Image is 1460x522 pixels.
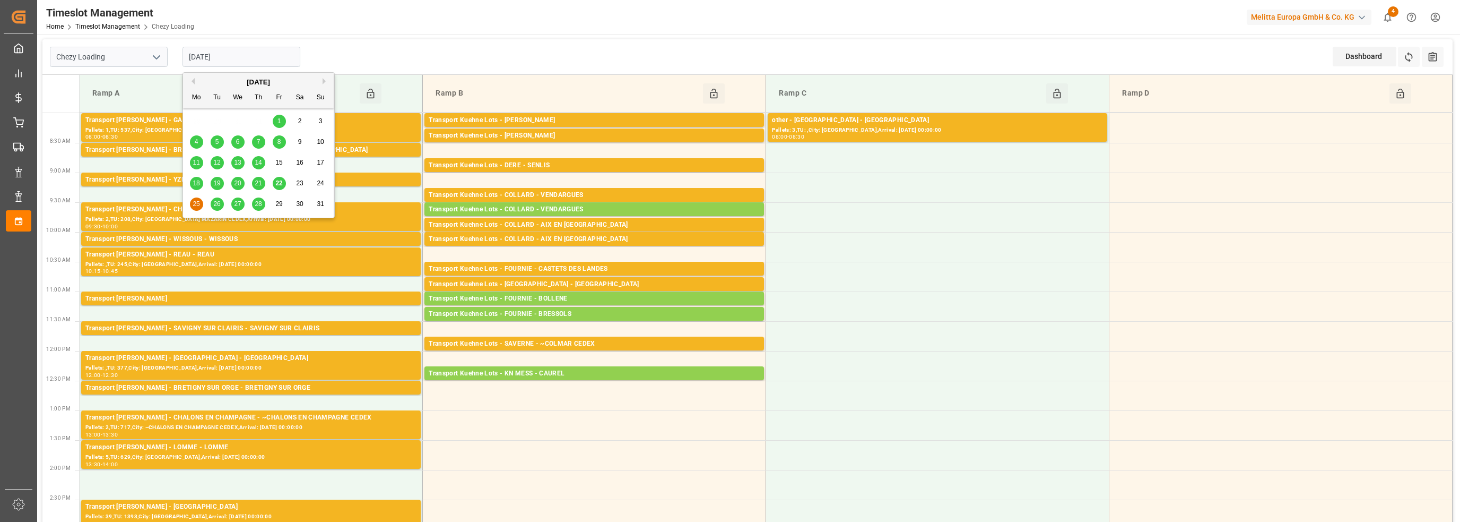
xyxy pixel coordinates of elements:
[1376,5,1400,29] button: show 4 new notifications
[275,159,282,166] span: 15
[1247,10,1371,25] div: Melitta Europa GmbH & Co. KG
[429,215,760,224] div: Pallets: 17,TU: 544,City: [GEOGRAPHIC_DATA],Arrival: [DATE] 00:00:00
[190,91,203,105] div: Mo
[1118,83,1389,104] div: Ramp D
[85,364,416,373] div: Pallets: ,TU: 377,City: [GEOGRAPHIC_DATA],Arrival: [DATE] 00:00:00
[193,200,199,208] span: 25
[429,245,760,254] div: Pallets: ,TU: 20,City: [GEOGRAPHIC_DATA],Arrival: [DATE] 00:00:00
[1333,47,1396,66] div: Dashboard
[211,156,224,169] div: Choose Tuesday, August 12th, 2025
[255,200,262,208] span: 28
[298,138,302,146] span: 9
[257,138,260,146] span: 7
[85,502,416,512] div: Transport [PERSON_NAME] - [GEOGRAPHIC_DATA]
[85,156,416,165] div: Pallets: ,TU: 132,City: [GEOGRAPHIC_DATA],Arrival: [DATE] 00:00:00
[46,346,71,352] span: 12:00 PM
[85,215,416,224] div: Pallets: 2,TU: 208,City: [GEOGRAPHIC_DATA] MAZARIN CEDEX,Arrival: [DATE] 00:00:00
[85,432,101,437] div: 13:00
[85,269,101,273] div: 10:15
[429,204,760,215] div: Transport Kuehne Lots - COLLARD - VENDARGUES
[317,159,324,166] span: 17
[293,156,307,169] div: Choose Saturday, August 16th, 2025
[429,160,760,171] div: Transport Kuehne Lots - DERE - SENLIS
[213,200,220,208] span: 26
[101,134,102,139] div: -
[213,179,220,187] span: 19
[429,290,760,299] div: Pallets: 1,TU: 174,City: [GEOGRAPHIC_DATA],Arrival: [DATE] 00:00:00
[85,185,416,194] div: Pallets: 3,TU: 93,City: [GEOGRAPHIC_DATA],Arrival: [DATE] 00:00:00
[85,134,101,139] div: 08:00
[183,47,300,67] input: DD-MM-YYYY
[772,134,787,139] div: 08:00
[50,435,71,441] span: 1:30 PM
[231,156,245,169] div: Choose Wednesday, August 13th, 2025
[314,135,327,149] div: Choose Sunday, August 10th, 2025
[314,198,327,211] div: Choose Sunday, August 31st, 2025
[102,462,118,467] div: 14:00
[429,220,760,230] div: Transport Kuehne Lots - COLLARD - AIX EN [GEOGRAPHIC_DATA]
[46,287,71,293] span: 11:00 AM
[275,179,282,187] span: 22
[188,78,195,84] button: Previous Month
[85,245,416,254] div: Pallets: 5,TU: ,City: WISSOUS,Arrival: [DATE] 00:00:00
[85,323,416,334] div: Transport [PERSON_NAME] - SAVIGNY SUR CLAIRIS - SAVIGNY SUR CLAIRIS
[277,138,281,146] span: 8
[429,131,760,141] div: Transport Kuehne Lots - [PERSON_NAME]
[190,135,203,149] div: Choose Monday, August 4th, 2025
[85,224,101,229] div: 09:30
[85,423,416,432] div: Pallets: 2,TU: 717,City: ~CHALONS EN CHAMPAGNE CEDEX,Arrival: [DATE] 00:00:00
[101,269,102,273] div: -
[46,257,71,263] span: 10:30 AM
[429,339,760,349] div: Transport Kuehne Lots - SAVERNE - ~COLMAR CEDEX
[102,134,118,139] div: 08:30
[231,177,245,190] div: Choose Wednesday, August 20th, 2025
[50,198,71,203] span: 9:30 AM
[273,198,286,211] div: Choose Friday, August 29th, 2025
[296,200,303,208] span: 30
[75,23,140,30] a: Timeslot Management
[1400,5,1423,29] button: Help Center
[314,91,327,105] div: Su
[293,115,307,128] div: Choose Saturday, August 2nd, 2025
[323,78,329,84] button: Next Month
[293,135,307,149] div: Choose Saturday, August 9th, 2025
[277,117,281,125] span: 1
[211,177,224,190] div: Choose Tuesday, August 19th, 2025
[85,260,416,269] div: Pallets: ,TU: 245,City: [GEOGRAPHIC_DATA],Arrival: [DATE] 00:00:00
[85,453,416,462] div: Pallets: 5,TU: 629,City: [GEOGRAPHIC_DATA],Arrival: [DATE] 00:00:00
[273,135,286,149] div: Choose Friday, August 8th, 2025
[85,413,416,423] div: Transport [PERSON_NAME] - CHALONS EN CHAMPAGNE - ~CHALONS EN CHAMPAGNE CEDEX
[255,159,262,166] span: 14
[50,138,71,144] span: 8:30 AM
[252,91,265,105] div: Th
[85,250,416,260] div: Transport [PERSON_NAME] - REAU - REAU
[85,383,416,393] div: Transport [PERSON_NAME] - BRETIGNY SUR ORGE - BRETIGNY SUR ORGE
[317,179,324,187] span: 24
[314,177,327,190] div: Choose Sunday, August 24th, 2025
[772,126,1103,135] div: Pallets: 3,TU: ,City: [GEOGRAPHIC_DATA],Arrival: [DATE] 00:00:00
[85,373,101,378] div: 12:00
[296,159,303,166] span: 16
[317,138,324,146] span: 10
[46,376,71,382] span: 12:30 PM
[273,91,286,105] div: Fr
[50,168,71,174] span: 9:00 AM
[211,91,224,105] div: Tu
[252,198,265,211] div: Choose Thursday, August 28th, 2025
[431,83,703,104] div: Ramp B
[85,512,416,521] div: Pallets: 39,TU: 1393,City: [GEOGRAPHIC_DATA],Arrival: [DATE] 00:00:00
[85,126,416,135] div: Pallets: 1,TU: 537,City: [GEOGRAPHIC_DATA],Arrival: [DATE] 00:00:00
[85,175,416,185] div: Transport [PERSON_NAME] - YZEURE - YZEURE
[255,179,262,187] span: 21
[314,156,327,169] div: Choose Sunday, August 17th, 2025
[102,269,118,273] div: 10:45
[252,156,265,169] div: Choose Thursday, August 14th, 2025
[85,334,416,343] div: Pallets: 1,TU: 30,City: [GEOGRAPHIC_DATA],Arrival: [DATE] 00:00:00
[296,179,303,187] span: 23
[85,442,416,453] div: Transport [PERSON_NAME] - LOMME - LOMME
[314,115,327,128] div: Choose Sunday, August 3rd, 2025
[429,126,760,135] div: Pallets: 31,TU: 512,City: CARQUEFOU,Arrival: [DATE] 00:00:00
[429,279,760,290] div: Transport Kuehne Lots - [GEOGRAPHIC_DATA] - [GEOGRAPHIC_DATA]
[101,432,102,437] div: -
[85,393,416,403] div: Pallets: ,TU: 73,City: [GEOGRAPHIC_DATA],Arrival: [DATE] 00:00:00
